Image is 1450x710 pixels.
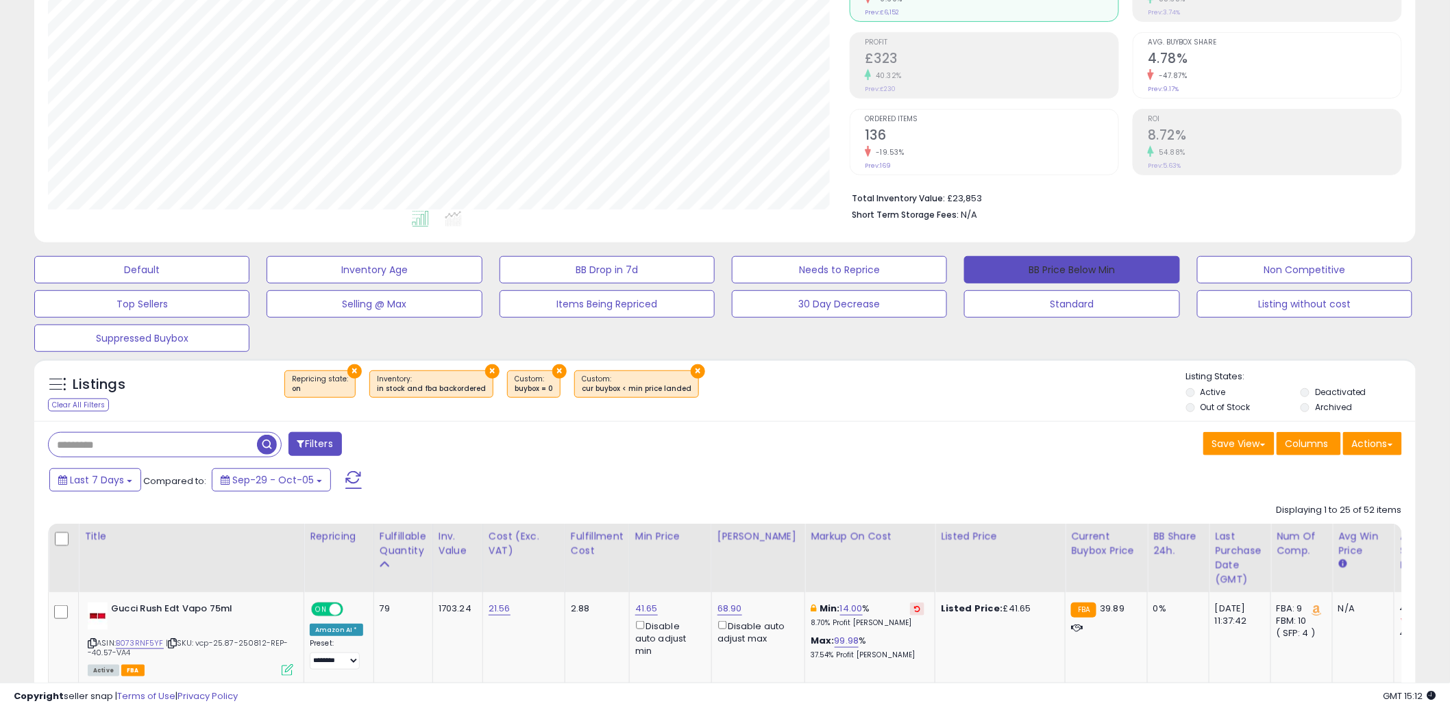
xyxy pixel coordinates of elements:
div: Fulfillable Quantity [380,529,427,558]
small: -47.87% [1154,71,1188,81]
div: % [811,603,924,628]
small: FBA [1071,603,1096,618]
strong: Copyright [14,689,64,702]
a: 41.65 [635,602,658,616]
small: 54.88% [1154,147,1185,157]
small: Prev: 9.17% [1148,85,1179,93]
button: Suppressed Buybox [34,325,249,352]
div: Markup on Cost [811,529,929,544]
div: Avg Selling Price [1400,529,1450,572]
div: FBA: 9 [1277,603,1322,615]
span: Last 7 Days [70,473,124,487]
div: Repricing [310,529,368,544]
a: B073RNF5YF [116,637,164,649]
span: Sep-29 - Oct-05 [232,473,314,487]
span: Compared to: [143,474,206,487]
div: Disable auto adjust max [717,618,794,645]
span: 2025-10-13 15:12 GMT [1384,689,1436,702]
a: 68.90 [717,602,742,616]
div: Fulfillment Cost [571,529,624,558]
span: All listings currently available for purchase on Amazon [88,665,119,676]
h2: £323 [865,51,1118,69]
div: Displaying 1 to 25 of 52 items [1277,504,1402,517]
div: on [292,384,348,394]
div: BB Share 24h. [1153,529,1203,558]
b: Short Term Storage Fees: [852,209,959,220]
div: Last Purchase Date (GMT) [1215,529,1265,587]
label: Deactivated [1315,386,1366,398]
button: Selling @ Max [267,290,482,318]
button: × [691,364,705,379]
div: seller snap | | [14,690,238,703]
button: BB Price Below Min [964,256,1179,283]
span: Custom: [582,374,691,394]
button: Non Competitive [1197,256,1412,283]
button: Save View [1203,432,1275,455]
label: Out of Stock [1201,401,1251,413]
label: Active [1201,386,1226,398]
span: ROI [1148,116,1401,123]
small: Avg Win Price. [1338,558,1347,570]
h2: 136 [865,127,1118,146]
div: N/A [1338,603,1384,615]
span: OFF [341,604,363,616]
span: FBA [121,665,145,676]
div: Inv. value [439,529,477,558]
span: Inventory : [377,374,486,394]
div: Avg Win Price [1338,529,1388,558]
span: Custom: [515,374,553,394]
a: Terms of Use [117,689,175,702]
p: 37.54% Profit [PERSON_NAME] [811,650,924,660]
div: cur buybox < min price landed [582,384,691,394]
div: Preset: [310,639,363,670]
div: FBM: 10 [1277,615,1322,627]
div: 0% [1153,603,1199,615]
img: 21P1LbHAYlL._SL40_.jpg [88,603,108,630]
span: | SKU: vcp-25.87-250812-REP--40.57-VA4 [88,637,288,658]
div: in stock and fba backordered [377,384,486,394]
th: The percentage added to the cost of goods (COGS) that forms the calculator for Min & Max prices. [805,524,935,592]
div: Title [84,529,298,544]
div: % [811,635,924,660]
button: Actions [1343,432,1402,455]
div: Cost (Exc. VAT) [489,529,559,558]
button: Columns [1277,432,1341,455]
span: N/A [961,208,977,221]
button: Items Being Repriced [500,290,715,318]
span: Profit [865,39,1118,47]
span: ON [312,604,330,616]
div: Num of Comp. [1277,529,1327,558]
h2: 4.78% [1148,51,1401,69]
a: Privacy Policy [177,689,238,702]
div: [PERSON_NAME] [717,529,799,544]
button: × [485,364,500,379]
span: Repricing state : [292,374,348,394]
button: Inventory Age [267,256,482,283]
div: [DATE] 11:37:42 [1215,603,1260,627]
a: 99.98 [835,634,859,648]
div: £41.65 [941,603,1055,615]
b: Max: [811,634,835,647]
small: Prev: 169 [865,162,891,170]
label: Archived [1315,401,1352,413]
small: 40.32% [871,71,902,81]
div: Disable auto adjust min [635,618,701,657]
div: Listed Price [941,529,1059,544]
p: Listing States: [1186,370,1416,383]
button: Top Sellers [34,290,249,318]
button: × [552,364,567,379]
p: 8.70% Profit [PERSON_NAME] [811,618,924,628]
button: Listing without cost [1197,290,1412,318]
button: Filters [288,432,342,456]
small: Prev: £230 [865,85,896,93]
button: Last 7 Days [49,468,141,492]
a: 14.00 [840,602,863,616]
small: Prev: 5.63% [1148,162,1181,170]
div: Min Price [635,529,706,544]
span: Columns [1286,437,1329,451]
span: Ordered Items [865,116,1118,123]
button: BB Drop in 7d [500,256,715,283]
small: -19.53% [871,147,905,157]
h5: Listings [73,375,125,394]
b: Total Inventory Value: [852,192,945,204]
